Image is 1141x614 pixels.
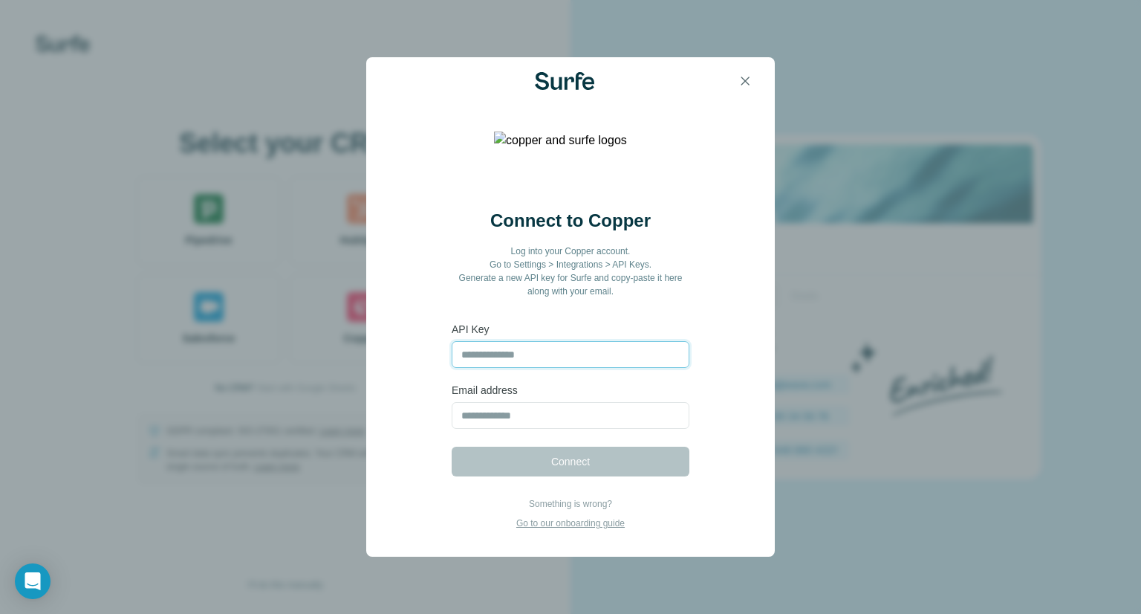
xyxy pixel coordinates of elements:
p: Go to our onboarding guide [516,517,625,530]
label: Email address [452,383,689,398]
div: Open Intercom Messenger [15,563,51,599]
img: Surfe Logo [535,72,594,90]
label: API Key [452,322,689,337]
p: Something is wrong? [516,497,625,511]
img: copper and surfe logos [494,132,647,191]
p: Log into your Copper account. Go to Settings > Integrations > API Keys. Generate a new API key fo... [452,245,689,298]
h2: Connect to Copper [490,209,651,233]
